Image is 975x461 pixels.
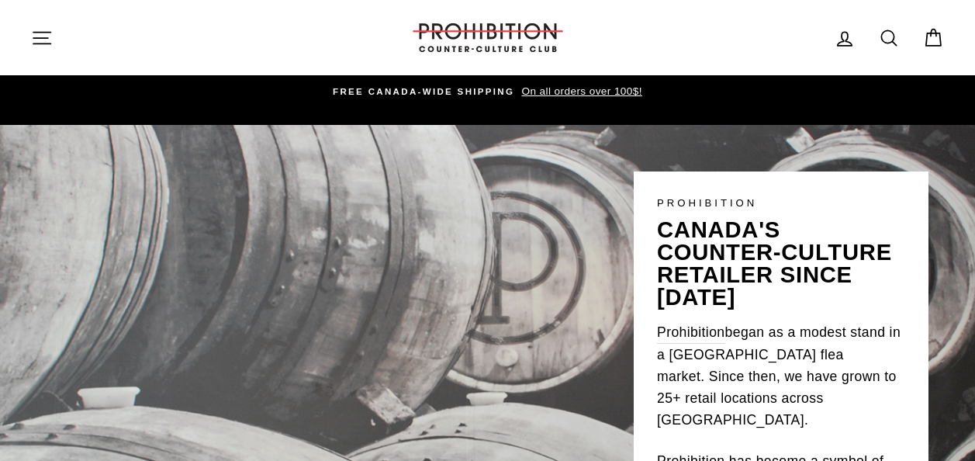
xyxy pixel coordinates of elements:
[333,87,514,96] span: FREE CANADA-WIDE SHIPPING
[657,321,905,432] p: began as a modest stand in a [GEOGRAPHIC_DATA] flea market. Since then, we have grown to 25+ reta...
[517,85,641,97] span: On all orders over 100$!
[657,219,905,310] p: canada's counter-culture retailer since [DATE]
[410,23,565,52] img: PROHIBITION COUNTER-CULTURE CLUB
[657,321,725,344] a: Prohibition
[657,195,905,211] p: PROHIBITION
[35,83,940,100] a: FREE CANADA-WIDE SHIPPING On all orders over 100$!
